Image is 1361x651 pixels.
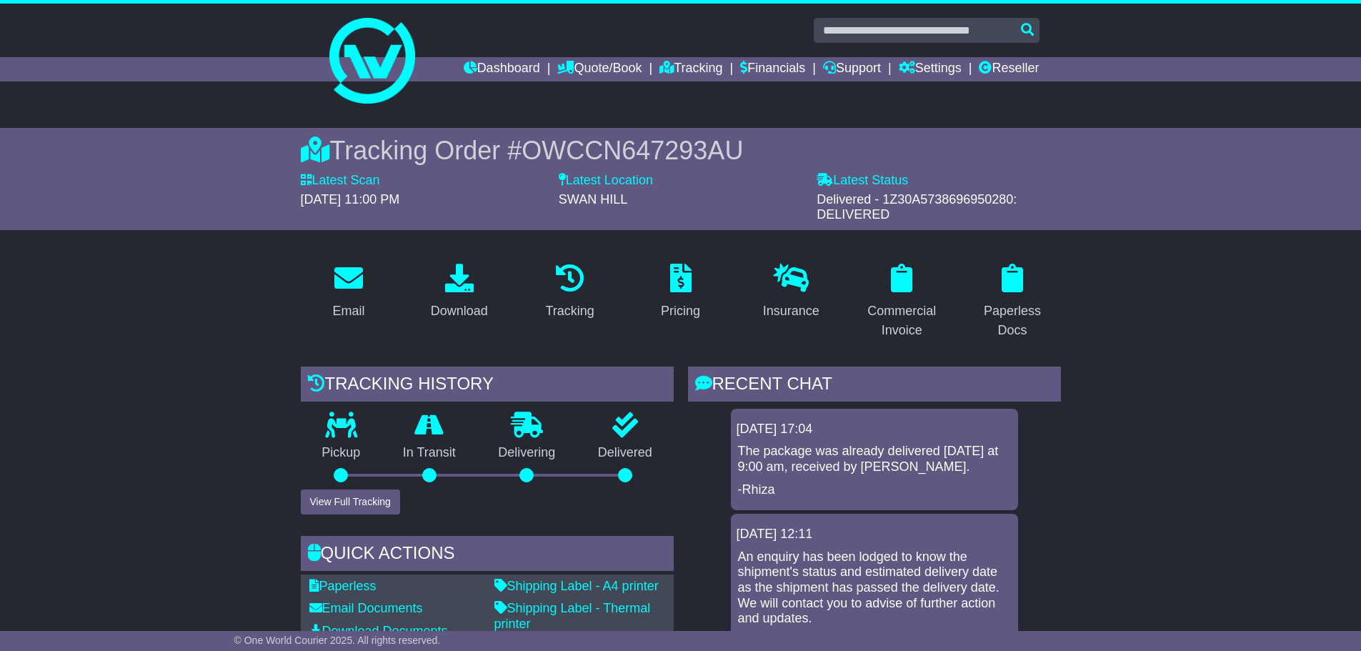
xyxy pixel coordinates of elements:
a: Download Documents [309,624,448,638]
p: Delivered [577,445,674,461]
a: Tracking [659,57,722,81]
div: Paperless Docs [974,302,1052,340]
div: Download [431,302,488,321]
div: Pricing [661,302,700,321]
a: Settings [899,57,962,81]
div: Tracking history [301,367,674,405]
button: View Full Tracking [301,490,400,515]
a: Paperless Docs [964,259,1061,345]
span: Delivered - 1Z30A5738696950280: DELIVERED [817,192,1017,222]
p: In Transit [382,445,477,461]
a: Download [422,259,497,326]
a: Reseller [979,57,1039,81]
p: -Rhiza [738,482,1011,498]
label: Latest Scan [301,173,380,189]
a: Financials [740,57,805,81]
a: Paperless [309,579,377,593]
a: Shipping Label - Thermal printer [494,601,651,631]
div: Insurance [763,302,819,321]
div: Quick Actions [301,536,674,575]
a: Email [323,259,374,326]
a: Shipping Label - A4 printer [494,579,659,593]
div: [DATE] 12:11 [737,527,1012,542]
label: Latest Location [559,173,653,189]
div: Tracking Order # [301,135,1061,166]
a: Support [823,57,881,81]
p: Delivering [477,445,577,461]
a: Commercial Invoice [854,259,950,345]
div: Commercial Invoice [863,302,941,340]
a: Email Documents [309,601,423,615]
span: © One World Courier 2025. All rights reserved. [234,635,441,646]
label: Latest Status [817,173,908,189]
div: [DATE] 17:04 [737,422,1012,437]
div: Tracking [545,302,594,321]
a: Pricing [652,259,709,326]
div: RECENT CHAT [688,367,1061,405]
p: Pickup [301,445,382,461]
a: Tracking [536,259,603,326]
p: An enquiry has been lodged to know the shipment's status and estimated delivery date as the shipm... [738,550,1011,627]
div: Email [332,302,364,321]
a: Quote/Book [557,57,642,81]
a: Dashboard [464,57,540,81]
span: OWCCN647293AU [522,136,743,165]
p: The package was already delivered [DATE] at 9:00 am, received by [PERSON_NAME]. [738,444,1011,474]
span: [DATE] 11:00 PM [301,192,400,207]
a: Insurance [754,259,829,326]
span: SWAN HILL [559,192,627,207]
